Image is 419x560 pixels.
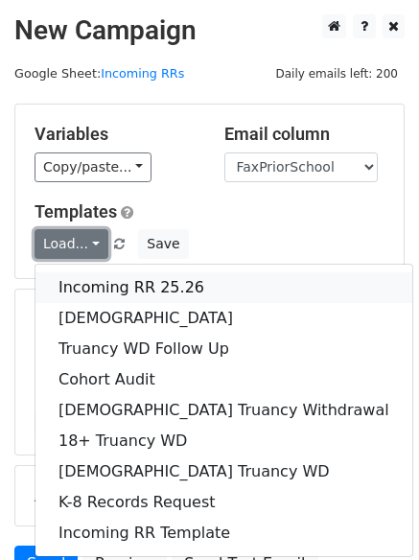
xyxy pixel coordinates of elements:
[35,303,412,334] a: [DEMOGRAPHIC_DATA]
[35,364,412,395] a: Cohort Audit
[138,229,188,259] button: Save
[35,487,412,518] a: K-8 Records Request
[35,201,117,222] a: Templates
[35,334,412,364] a: Truancy WD Follow Up
[268,63,405,84] span: Daily emails left: 200
[35,395,412,426] a: [DEMOGRAPHIC_DATA] Truancy Withdrawal
[101,66,184,81] a: Incoming RRs
[35,152,151,182] a: Copy/paste...
[268,66,405,81] a: Daily emails left: 200
[14,66,184,81] small: Google Sheet:
[14,14,405,47] h2: New Campaign
[35,426,412,456] a: 18+ Truancy WD
[35,272,412,303] a: Incoming RR 25.26
[35,518,412,548] a: Incoming RR Template
[224,124,385,145] h5: Email column
[35,456,412,487] a: [DEMOGRAPHIC_DATA] Truancy WD
[35,124,196,145] h5: Variables
[323,468,419,560] iframe: Chat Widget
[35,229,108,259] a: Load...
